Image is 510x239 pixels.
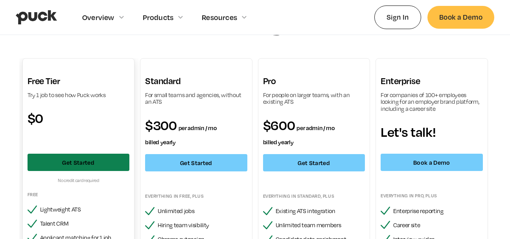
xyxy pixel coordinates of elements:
div: Everything in FREE, plus [145,193,247,199]
a: Book a Demo [381,154,483,171]
div: Overview [82,13,114,22]
div: Unlimited jobs [158,208,247,215]
a: Get Started [145,154,247,171]
div: Free [28,191,130,198]
a: Book a Demo [427,6,494,28]
div: Everything in standard, plus [263,193,365,199]
h3: Free Tier [28,75,130,87]
div: $600 [263,118,365,146]
a: Get Started [263,154,365,171]
span: per admin / mo billed yearly [263,124,335,145]
div: For people on larger teams, with an existing ATS [263,92,365,105]
div: Enterprise reporting [393,208,483,215]
div: Career site [393,222,483,229]
div: Products [143,13,174,22]
div: Try 1 job to see how Puck works [28,92,130,99]
div: Everything in pro, plus [381,193,483,199]
div: $0 [28,111,130,125]
div: For companies of 100+ employees looking for an employer brand platform, including a career site [381,92,483,112]
h3: Enterprise [381,75,483,87]
div: Talent CRM [40,220,130,227]
div: For small teams and agencies, without an ATS [145,92,247,105]
a: Get Started [28,154,130,171]
div: Resources [202,13,237,22]
a: Sign In [374,6,421,29]
h3: Standard [145,75,247,87]
div: Hiring team visibility [158,222,247,229]
div: $300 [145,118,247,146]
div: Unlimited team members [276,222,365,229]
h3: Pro [263,75,365,87]
div: Let's talk! [381,125,483,139]
div: No credit card required [28,177,130,184]
h1: Pricing [127,15,383,36]
div: Existing ATS integration [276,208,365,215]
div: Lightweight ATS [40,206,130,213]
span: per admin / mo billed yearly [145,124,217,145]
